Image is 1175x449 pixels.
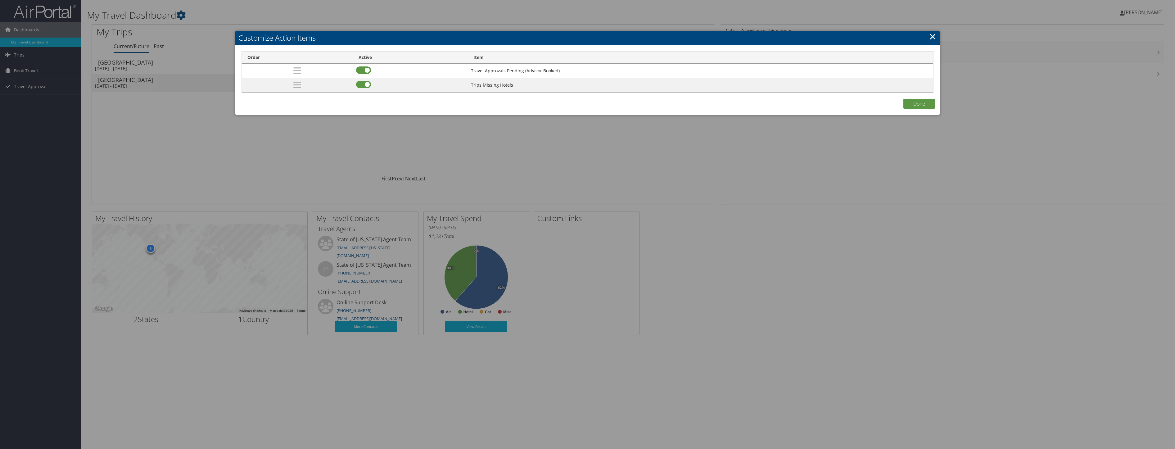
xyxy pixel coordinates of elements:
[235,31,940,45] h2: Customize Action Items
[353,52,468,64] th: Active
[468,64,933,78] td: Travel Approvals Pending (Advisor Booked)
[468,78,933,92] td: Trips Missing Hotels
[468,52,933,64] th: Item
[242,52,353,64] th: Order
[903,99,935,109] button: Done
[929,30,936,43] a: Close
